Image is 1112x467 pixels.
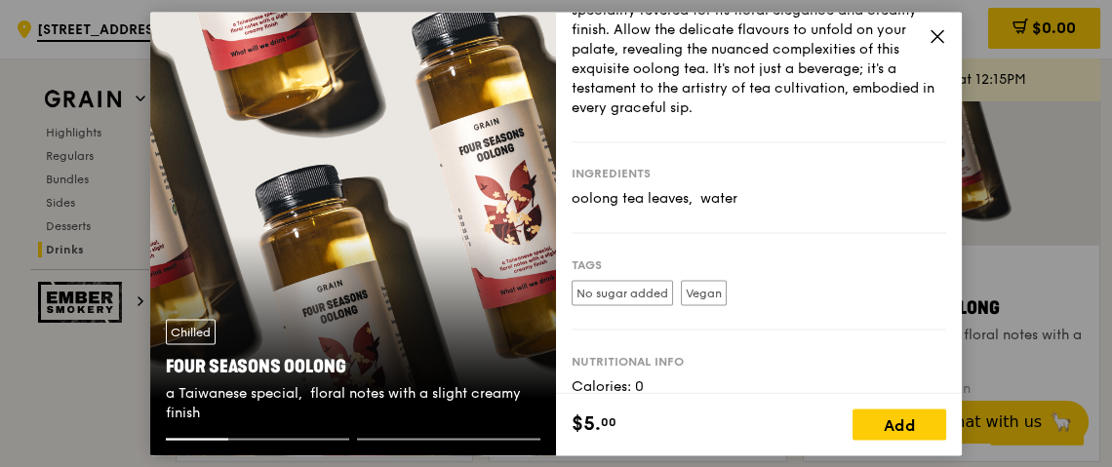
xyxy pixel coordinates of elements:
[572,256,946,272] div: Tags
[601,413,616,429] span: 00
[572,409,601,438] span: $5.
[166,352,540,379] div: Four Seasons Oolong
[681,280,727,305] label: Vegan
[572,280,673,305] label: No sugar added
[853,409,946,440] div: Add
[166,319,216,344] div: Chilled
[572,353,946,369] div: Nutritional info
[572,189,946,209] div: oolong tea leaves, water
[572,376,946,396] div: Calories: 0
[166,383,540,422] div: a Taiwanese special, floral notes with a slight creamy finish
[572,166,946,181] div: Ingredients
